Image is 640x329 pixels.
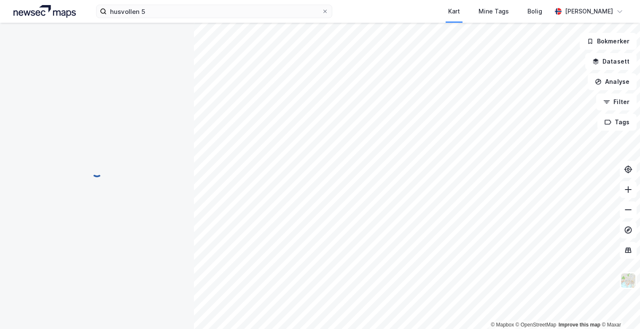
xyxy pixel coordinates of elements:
[565,6,613,16] div: [PERSON_NAME]
[107,5,322,18] input: Søk på adresse, matrikkel, gårdeiere, leietakere eller personer
[516,322,557,328] a: OpenStreetMap
[580,33,637,50] button: Bokmerker
[491,322,514,328] a: Mapbox
[598,289,640,329] div: Kontrollprogram for chat
[620,273,636,289] img: Z
[479,6,509,16] div: Mine Tags
[596,94,637,110] button: Filter
[90,164,104,178] img: spinner.a6d8c91a73a9ac5275cf975e30b51cfb.svg
[585,53,637,70] button: Datasett
[559,322,600,328] a: Improve this map
[527,6,542,16] div: Bolig
[598,289,640,329] iframe: Chat Widget
[588,73,637,90] button: Analyse
[13,5,76,18] img: logo.a4113a55bc3d86da70a041830d287a7e.svg
[597,114,637,131] button: Tags
[448,6,460,16] div: Kart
